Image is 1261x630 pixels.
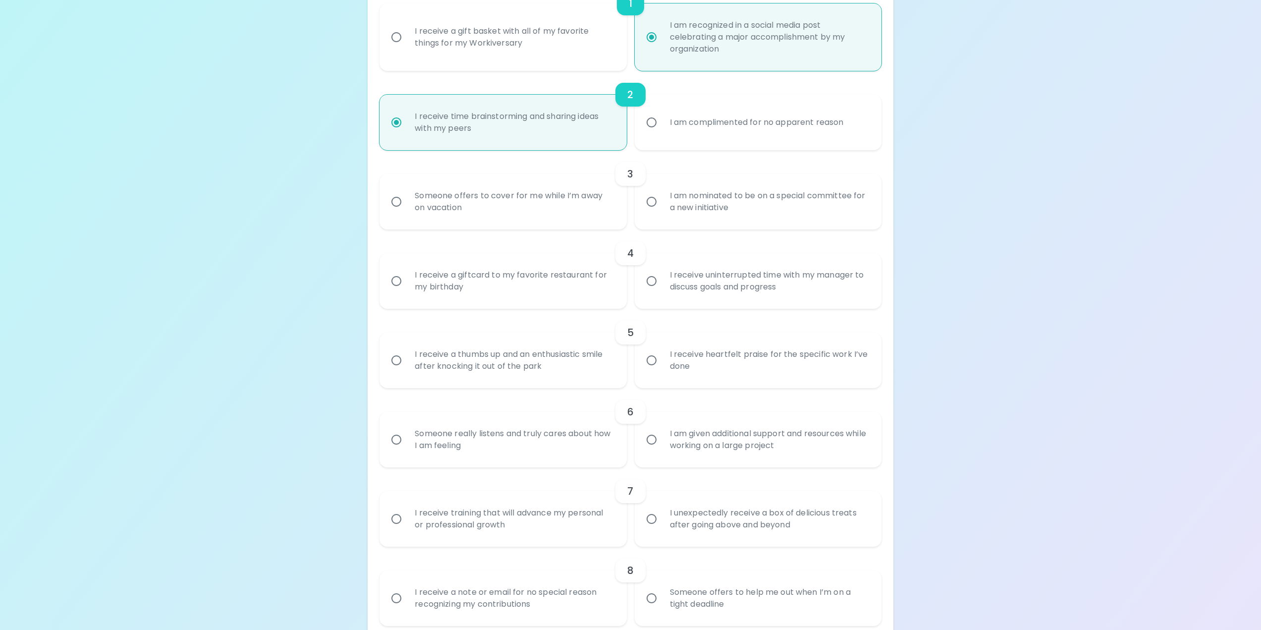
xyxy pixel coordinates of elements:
div: I receive training that will advance my personal or professional growth [407,495,621,543]
h6: 4 [627,245,634,261]
div: choice-group-check [380,467,881,547]
div: I am given additional support and resources while working on a large project [662,416,876,463]
div: I receive uninterrupted time with my manager to discuss goals and progress [662,257,876,305]
div: I am nominated to be on a special committee for a new initiative [662,178,876,226]
div: I receive heartfelt praise for the specific work I’ve done [662,337,876,384]
div: I receive time brainstorming and sharing ideas with my peers [407,99,621,146]
h6: 8 [627,563,634,578]
div: I am recognized in a social media post celebrating a major accomplishment by my organization [662,7,876,67]
div: I receive a giftcard to my favorite restaurant for my birthday [407,257,621,305]
div: Someone really listens and truly cares about how I am feeling [407,416,621,463]
div: choice-group-check [380,71,881,150]
div: choice-group-check [380,229,881,309]
div: choice-group-check [380,150,881,229]
div: choice-group-check [380,547,881,626]
div: Someone offers to cover for me while I’m away on vacation [407,178,621,226]
h6: 3 [627,166,633,182]
div: I unexpectedly receive a box of delicious treats after going above and beyond [662,495,876,543]
h6: 6 [627,404,634,420]
div: I receive a thumbs up and an enthusiastic smile after knocking it out of the park [407,337,621,384]
div: Someone offers to help me out when I’m on a tight deadline [662,574,876,622]
div: choice-group-check [380,309,881,388]
div: I receive a gift basket with all of my favorite things for my Workiversary [407,13,621,61]
h6: 2 [627,87,633,103]
h6: 7 [627,483,633,499]
div: I am complimented for no apparent reason [662,105,852,140]
h6: 5 [627,325,634,341]
div: choice-group-check [380,388,881,467]
div: I receive a note or email for no special reason recognizing my contributions [407,574,621,622]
